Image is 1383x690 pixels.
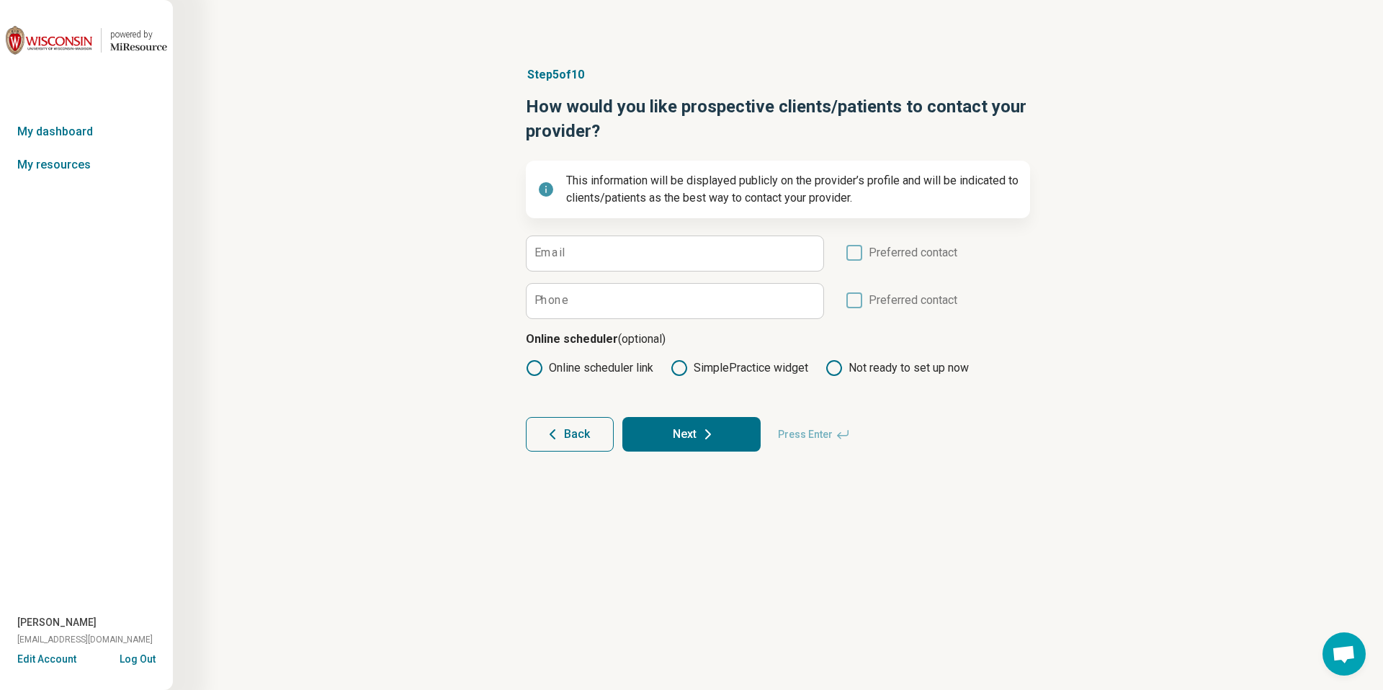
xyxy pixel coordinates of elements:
[671,359,808,377] label: SimplePractice widget
[769,417,859,452] span: Press Enter
[526,95,1030,143] h1: How would you like prospective clients/patients to contact your provider?
[869,244,957,272] span: Preferred contact
[6,23,167,58] a: University of Wisconsin-Madisonpowered by
[120,652,156,663] button: Log Out
[6,23,92,58] img: University of Wisconsin-Madison
[534,295,568,306] label: Phone
[825,359,969,377] label: Not ready to set up now
[110,28,167,41] div: powered by
[869,292,957,319] span: Preferred contact
[526,331,1030,348] p: Online scheduler
[566,172,1019,207] p: This information will be displayed publicly on the provider’s profile and will be indicated to cl...
[534,247,565,259] label: Email
[526,417,614,452] button: Back
[17,633,153,646] span: [EMAIL_ADDRESS][DOMAIN_NAME]
[618,332,666,346] span: (optional)
[1322,632,1366,676] div: Open chat
[526,66,1030,84] p: Step 5 of 10
[564,429,590,440] span: Back
[17,652,76,667] button: Edit Account
[526,359,653,377] label: Online scheduler link
[17,615,97,630] span: [PERSON_NAME]
[622,417,761,452] button: Next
